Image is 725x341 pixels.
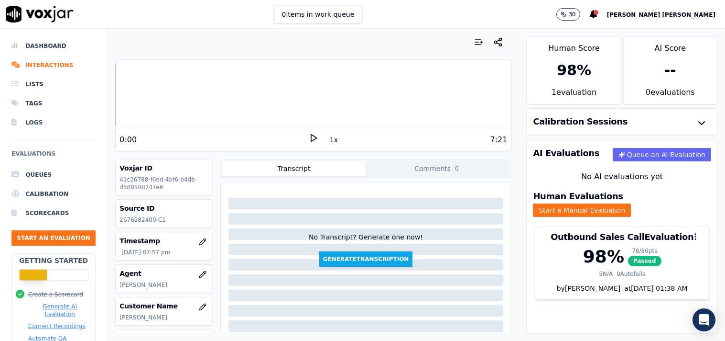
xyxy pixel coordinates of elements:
h3: Voxjar ID [119,163,208,173]
button: Queue an AI Evaluation [613,148,711,161]
button: [PERSON_NAME] [PERSON_NAME] [607,9,725,20]
h6: Evaluations [11,148,96,165]
p: 41c26788-f0ed-4bf6-b4db-d380588747e6 [119,176,208,191]
button: Start a Manual Evaluation [533,204,631,217]
button: Transcript [222,161,366,176]
div: -- [664,62,676,79]
div: Human Score [527,37,620,54]
div: 0:00 [119,134,137,146]
span: [PERSON_NAME] [PERSON_NAME] [607,11,715,18]
span: 0 [453,164,461,173]
a: Lists [11,75,96,94]
a: Interactions [11,56,96,75]
a: Tags [11,94,96,113]
div: No Transcript? Generate one now! [309,232,423,251]
img: voxjar logo [6,6,74,23]
h3: Source ID [119,204,208,213]
div: No AI evaluations yet [535,171,709,182]
p: 2676982400-C1 [119,216,208,224]
h3: Agent [119,269,208,278]
div: 0 Autofails [617,270,645,278]
div: 98 % [557,62,591,79]
span: Passed [628,256,661,266]
a: Calibration [11,184,96,204]
div: 1 evaluation [527,87,620,104]
a: Scorecards [11,204,96,223]
h3: Timestamp [119,236,208,246]
div: 98 % [583,247,624,266]
button: 1x [328,133,340,147]
div: 5 N/A [599,270,613,278]
h3: AI Evaluations [533,149,599,158]
a: Queues [11,165,96,184]
div: 0 evaluation s [624,87,717,104]
div: 78 / 80 pts [628,247,661,255]
button: 30 [556,8,589,21]
div: AI Score [624,37,717,54]
div: at [DATE] 01:38 AM [620,284,687,293]
div: 7:21 [490,134,507,146]
button: 0items in work queue [274,5,363,23]
a: Dashboard [11,36,96,56]
button: Comments [366,161,509,176]
p: [PERSON_NAME] [119,314,208,321]
button: Generate AI Evaluation [28,303,91,318]
div: Open Intercom Messenger [693,308,715,331]
button: GenerateTranscription [319,251,413,267]
h3: Customer Name [119,301,208,311]
button: Start an Evaluation [11,230,96,246]
button: Create a Scorecard [28,291,83,298]
button: Connect Recordings [28,322,86,330]
div: by [PERSON_NAME] [535,284,709,299]
h3: Calibration Sessions [533,117,628,126]
p: 30 [568,11,575,18]
h2: Getting Started [19,256,88,265]
a: Logs [11,113,96,132]
p: [PERSON_NAME] [119,281,208,289]
button: 30 [556,8,580,21]
h3: Human Evaluations [533,192,623,201]
p: [DATE] 07:57 pm [121,249,208,256]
